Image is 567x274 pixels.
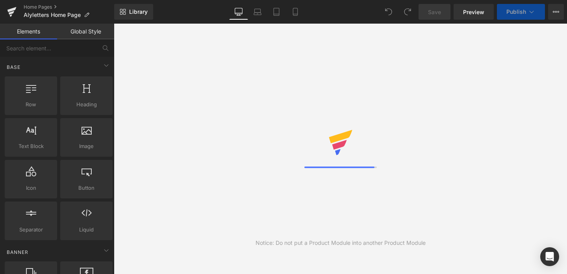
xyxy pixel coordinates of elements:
[7,184,55,192] span: Icon
[63,226,110,234] span: Liquid
[229,4,248,20] a: Desktop
[6,248,29,256] span: Banner
[286,4,305,20] a: Mobile
[248,4,267,20] a: Laptop
[540,247,559,266] div: Open Intercom Messenger
[267,4,286,20] a: Tablet
[63,184,110,192] span: Button
[24,12,81,18] span: Alyletters Home Page
[57,24,114,39] a: Global Style
[63,142,110,150] span: Image
[548,4,564,20] button: More
[497,4,545,20] button: Publish
[24,4,114,10] a: Home Pages
[454,4,494,20] a: Preview
[400,4,415,20] button: Redo
[114,4,153,20] a: New Library
[428,8,441,16] span: Save
[129,8,148,15] span: Library
[7,100,55,109] span: Row
[506,9,526,15] span: Publish
[63,100,110,109] span: Heading
[381,4,397,20] button: Undo
[6,63,21,71] span: Base
[7,142,55,150] span: Text Block
[7,226,55,234] span: Separator
[463,8,484,16] span: Preview
[256,239,426,247] div: Notice: Do not put a Product Module into another Product Module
